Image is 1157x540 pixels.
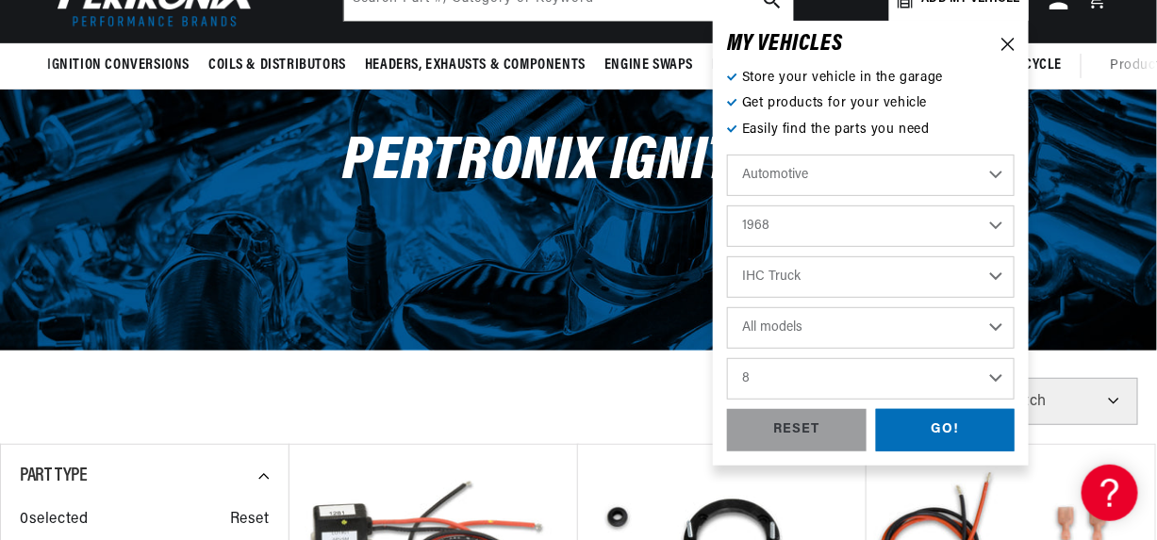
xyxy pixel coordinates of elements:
[595,43,702,88] summary: Engine Swaps
[727,35,843,54] h6: MY VEHICLE S
[727,155,1015,196] select: Ride Type
[727,120,1015,140] p: Easily find the parts you need
[876,409,1016,451] div: GO!
[47,56,190,75] span: Ignition Conversions
[20,508,88,532] span: 0 selected
[727,205,1015,247] select: Year
[727,358,1015,400] select: Engine
[199,43,355,88] summary: Coils & Distributors
[727,256,1015,298] select: Make
[727,93,1015,114] p: Get products for your vehicle
[47,43,199,88] summary: Ignition Conversions
[702,43,840,88] summary: Battery Products
[355,43,595,88] summary: Headers, Exhausts & Components
[230,508,270,532] span: Reset
[20,466,87,485] span: Part Type
[604,56,693,75] span: Engine Swaps
[727,307,1015,349] select: Model
[727,68,1015,89] p: Store your vehicle in the garage
[208,56,346,75] span: Coils & Distributors
[342,132,815,193] span: PerTronix Ignitor®
[365,56,586,75] span: Headers, Exhausts & Components
[727,409,867,451] div: RESET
